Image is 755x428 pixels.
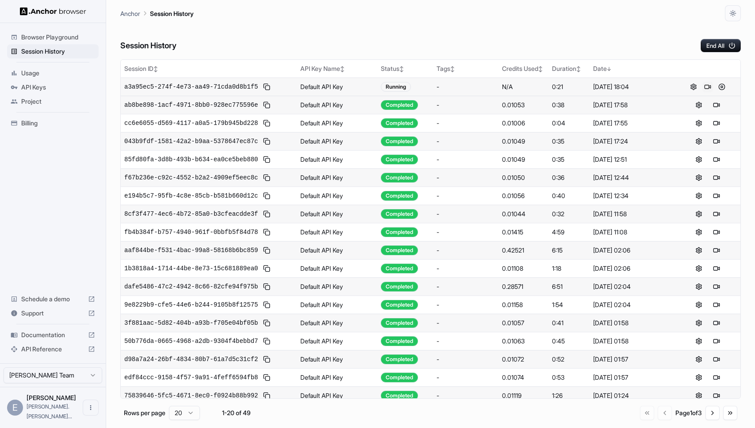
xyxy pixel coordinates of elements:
div: 0:32 [552,210,586,218]
div: Completed [381,136,418,146]
div: Completed [381,155,418,164]
div: - [437,282,495,291]
td: Default API Key [297,114,377,132]
td: Default API Key [297,332,377,350]
div: 0.01056 [502,191,545,200]
div: 0.01057 [502,319,545,327]
div: Completed [381,100,418,110]
span: dafe5486-47c2-4942-8c66-82cfe94f975b [124,282,258,291]
div: [DATE] 02:04 [593,282,671,291]
div: - [437,228,495,237]
div: 1:18 [552,264,586,273]
span: Project [21,97,95,106]
div: 1-20 of 49 [214,409,258,417]
div: Documentation [7,328,99,342]
div: 0.01063 [502,337,545,346]
div: 0:38 [552,101,586,109]
td: Default API Key [297,78,377,96]
div: 0.01074 [502,373,545,382]
div: 0.01108 [502,264,545,273]
img: Anchor Logo [20,7,86,16]
span: 9e8229b9-cfe5-44e6-b244-9105b8f12575 [124,300,258,309]
div: Completed [381,318,418,328]
span: a3a95ec5-274f-4e73-aa49-71cda0d8b1f5 [124,82,258,91]
span: d98a7a24-26bf-4834-80b7-61a7d5c31cf2 [124,355,258,364]
div: 0:53 [552,373,586,382]
div: - [437,191,495,200]
span: f67b236e-c92c-4552-b2a2-4909ef5eec8c [124,173,258,182]
td: Default API Key [297,277,377,296]
span: ↓ [607,66,611,72]
span: Support [21,309,84,318]
div: [DATE] 01:24 [593,391,671,400]
div: [DATE] 11:08 [593,228,671,237]
div: 0:40 [552,191,586,200]
td: Default API Key [297,168,377,187]
div: Billing [7,116,99,130]
td: Default API Key [297,150,377,168]
div: 6:51 [552,282,586,291]
span: ↕ [576,66,581,72]
div: Completed [381,173,418,183]
div: 0.01006 [502,119,545,128]
span: eric.n.fondren@gmail.com [27,403,72,420]
span: Browser Playground [21,33,95,42]
div: Completed [381,191,418,201]
div: [DATE] 12:34 [593,191,671,200]
span: ↕ [153,66,158,72]
div: 0.01044 [502,210,545,218]
div: 0.01119 [502,391,545,400]
span: Schedule a demo [21,295,84,303]
div: Project [7,94,99,109]
span: ↕ [340,66,345,72]
div: Completed [381,391,418,401]
div: Usage [7,66,99,80]
div: - [437,101,495,109]
span: aaf844be-f531-4bac-99a8-58168b6bc859 [124,246,258,255]
td: Default API Key [297,96,377,114]
div: Schedule a demo [7,292,99,306]
span: ↕ [538,66,543,72]
span: API Keys [21,83,95,92]
div: - [437,155,495,164]
div: - [437,137,495,146]
div: - [437,119,495,128]
div: 0.01072 [502,355,545,364]
div: N/A [502,82,545,91]
div: - [437,391,495,400]
div: Date [593,64,671,73]
td: Default API Key [297,187,377,205]
div: 0:35 [552,137,586,146]
span: e194b5c7-95fb-4c8e-85cb-b581b660d12c [124,191,258,200]
div: 0.01049 [502,155,545,164]
div: - [437,173,495,182]
span: Documentation [21,331,84,339]
div: 0.01049 [502,137,545,146]
span: 85fd80fa-3d8b-493b-b634-ea0ce5beb880 [124,155,258,164]
div: [DATE] 01:57 [593,355,671,364]
span: ↕ [450,66,455,72]
div: [DATE] 17:55 [593,119,671,128]
td: Default API Key [297,386,377,405]
div: - [437,337,495,346]
div: Completed [381,300,418,310]
span: ab8be898-1acf-4971-8bb0-928ec775596e [124,101,258,109]
td: Default API Key [297,205,377,223]
div: 0.01158 [502,300,545,309]
div: - [437,373,495,382]
div: 0:21 [552,82,586,91]
div: API Keys [7,80,99,94]
span: 8cf3f477-4ec6-4b72-85a0-b3cfeacdde3f [124,210,258,218]
span: edf84ccc-9158-4f57-9a91-4feff6594fb8 [124,373,258,382]
div: - [437,300,495,309]
span: 50b776da-0665-4968-a2db-9304f4bebbd7 [124,337,258,346]
div: 0:52 [552,355,586,364]
td: Default API Key [297,241,377,259]
div: 0:45 [552,337,586,346]
div: - [437,246,495,255]
div: [DATE] 01:57 [593,373,671,382]
span: 3f881aac-5d82-404b-a93b-f705e04bf05b [124,319,258,327]
div: 0:35 [552,155,586,164]
div: Completed [381,264,418,273]
td: Default API Key [297,132,377,150]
